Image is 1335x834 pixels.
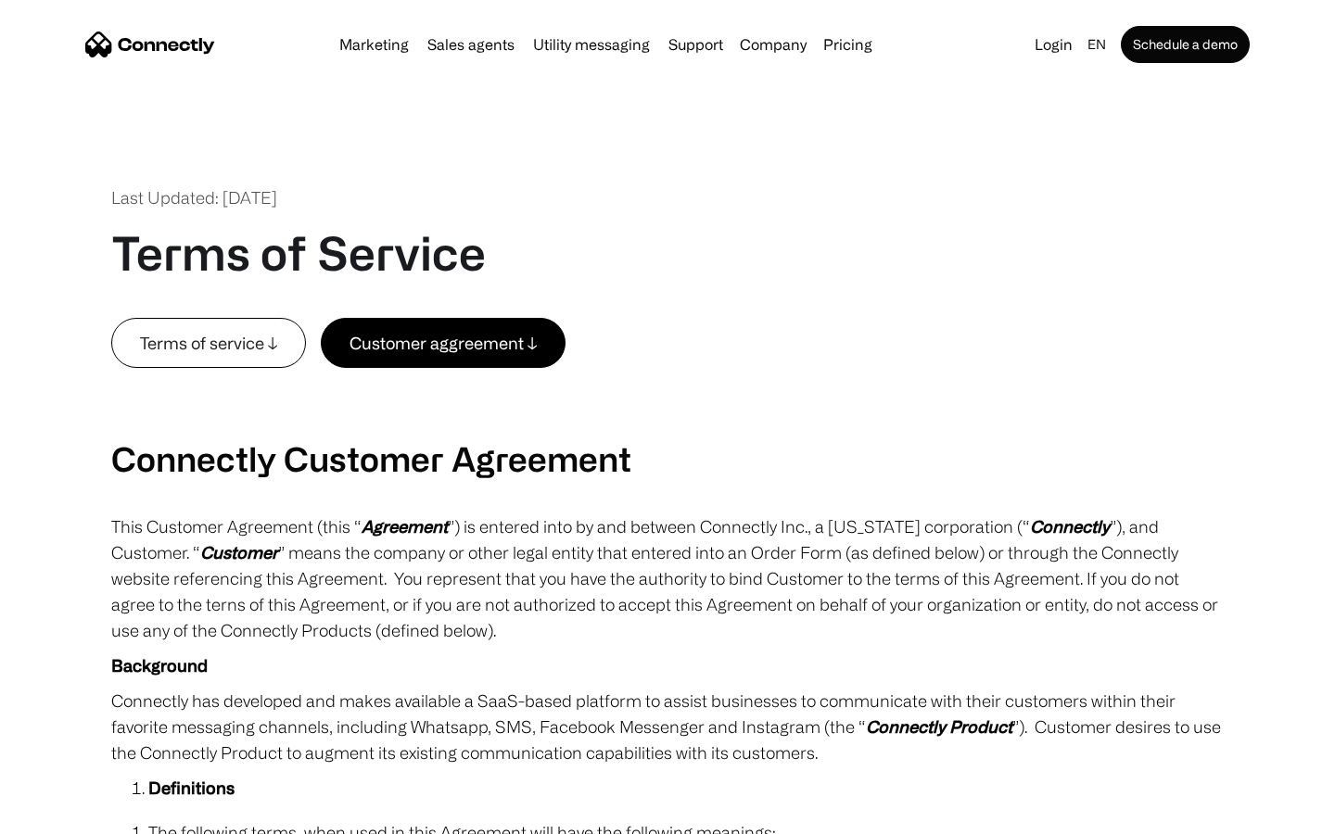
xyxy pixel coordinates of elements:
[1027,32,1080,57] a: Login
[111,368,1224,394] p: ‍
[866,717,1012,736] em: Connectly Product
[111,656,208,675] strong: Background
[37,802,111,828] ul: Language list
[19,800,111,828] aside: Language selected: English
[1087,32,1106,57] div: en
[420,37,522,52] a: Sales agents
[111,438,1224,478] h2: Connectly Customer Agreement
[111,225,486,281] h1: Terms of Service
[526,37,657,52] a: Utility messaging
[111,688,1224,765] p: Connectly has developed and makes available a SaaS-based platform to assist businesses to communi...
[350,330,537,356] div: Customer aggreement ↓
[111,403,1224,429] p: ‍
[200,543,278,562] em: Customer
[661,37,731,52] a: Support
[740,32,807,57] div: Company
[148,778,235,797] strong: Definitions
[1121,26,1250,63] a: Schedule a demo
[332,37,416,52] a: Marketing
[816,37,880,52] a: Pricing
[111,185,277,210] div: Last Updated: [DATE]
[140,330,277,356] div: Terms of service ↓
[111,513,1224,643] p: This Customer Agreement (this “ ”) is entered into by and between Connectly Inc., a [US_STATE] co...
[1030,517,1110,536] em: Connectly
[362,517,448,536] em: Agreement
